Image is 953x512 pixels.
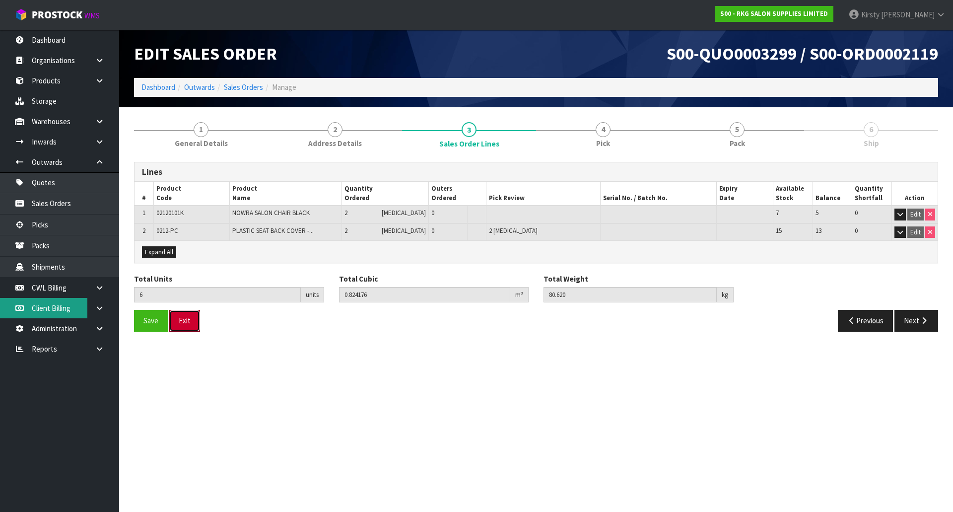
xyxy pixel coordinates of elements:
img: cube-alt.png [15,8,27,21]
div: kg [717,287,734,303]
span: 5 [730,122,745,137]
a: Dashboard [141,82,175,92]
span: 5 [816,209,818,217]
span: [MEDICAL_DATA] [382,209,426,217]
span: 7 [776,209,779,217]
button: Expand All [142,246,176,258]
span: 6 [864,122,879,137]
span: Pack [730,138,745,148]
span: Kirsty [861,10,880,19]
th: Quantity Shortfall [852,182,892,206]
span: 1 [194,122,208,137]
span: 0 [855,226,858,235]
label: Total Cubic [339,274,378,284]
th: Quantity Ordered [342,182,429,206]
span: S00-QUO0003299 / S00-ORD0002119 [667,43,938,64]
th: Serial No. / Batch No. [601,182,717,206]
span: Save [143,316,158,325]
span: ProStock [32,8,82,21]
th: Available Stock [773,182,813,206]
h3: Lines [142,167,930,177]
th: Product Name [230,182,342,206]
span: 0 [855,209,858,217]
span: [MEDICAL_DATA] [382,226,426,235]
div: units [301,287,324,303]
small: WMS [84,11,100,20]
span: 2 [344,226,347,235]
span: Pick [596,138,610,148]
input: Total Units [134,287,301,302]
th: Expiry Date [716,182,773,206]
input: Total Weight [544,287,717,302]
button: Exit [169,310,200,331]
th: Pick Review [486,182,601,206]
span: 3 [462,122,476,137]
span: 2 [328,122,342,137]
span: Ship [864,138,879,148]
input: Total Cubic [339,287,511,302]
label: Total Weight [544,274,588,284]
th: # [135,182,153,206]
label: Total Units [134,274,172,284]
span: 15 [776,226,782,235]
span: 0 [431,226,434,235]
span: 2 [344,209,347,217]
span: 2 [MEDICAL_DATA] [489,226,538,235]
span: Address Details [308,138,362,148]
span: PLASTIC SEAT BACK COVER -... [232,226,314,235]
a: Sales Orders [224,82,263,92]
span: NOWRA SALON CHAIR BLACK [232,209,310,217]
span: 0 [431,209,434,217]
span: 13 [816,226,821,235]
span: [PERSON_NAME] [881,10,935,19]
strong: S00 - RKG SALON SUPPLIES LIMITED [720,9,828,18]
span: 4 [596,122,611,137]
button: Previous [838,310,893,331]
span: Sales Order Lines [439,139,499,149]
span: 2 [142,226,145,235]
span: 0212-PC [156,226,178,235]
span: 02120101K [156,209,184,217]
span: Sales Order Lines [134,154,938,339]
a: S00 - RKG SALON SUPPLIES LIMITED [715,6,833,22]
th: Action [891,182,938,206]
th: Outers Ordered [429,182,486,206]
span: Expand All [145,248,173,256]
button: Next [894,310,938,331]
button: Save [134,310,168,331]
a: Outwards [184,82,215,92]
th: Product Code [153,182,229,206]
span: Manage [272,82,296,92]
span: Edit Sales Order [134,43,277,64]
span: General Details [175,138,228,148]
th: Balance [813,182,852,206]
div: m³ [510,287,529,303]
span: 1 [142,209,145,217]
button: Edit [907,209,924,220]
button: Edit [907,226,924,238]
